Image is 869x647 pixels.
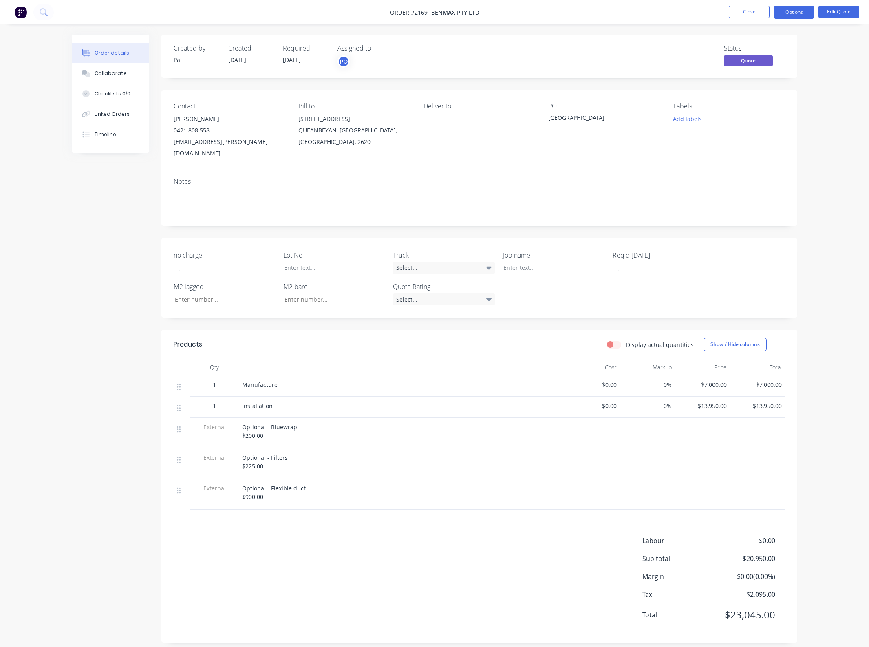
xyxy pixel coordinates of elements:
[733,402,782,410] span: $13,950.00
[174,125,285,136] div: 0421 808 558
[72,104,149,124] button: Linked Orders
[72,84,149,104] button: Checklists 0/0
[390,9,431,16] span: Order #2169 -
[715,607,775,622] span: $23,045.00
[568,380,617,389] span: $0.00
[15,6,27,18] img: Factory
[673,102,785,110] div: Labels
[337,44,419,52] div: Assigned to
[626,340,694,349] label: Display actual quantities
[818,6,859,18] button: Edit Quote
[213,402,216,410] span: 1
[704,338,767,351] button: Show / Hide columns
[623,402,672,410] span: 0%
[72,63,149,84] button: Collaborate
[642,554,715,563] span: Sub total
[715,554,775,563] span: $20,950.00
[675,359,730,375] div: Price
[668,113,706,124] button: Add labels
[298,113,410,148] div: [STREET_ADDRESS]QUEANBEYAN, [GEOGRAPHIC_DATA], [GEOGRAPHIC_DATA], 2620
[213,380,216,389] span: 1
[242,454,288,470] span: Optional - Filters $225.00
[174,102,285,110] div: Contact
[548,102,660,110] div: PO
[565,359,620,375] div: Cost
[724,55,773,66] span: Quote
[568,402,617,410] span: $0.00
[95,90,130,97] div: Checklists 0/0
[193,453,236,462] span: External
[642,590,715,599] span: Tax
[548,113,650,125] div: [GEOGRAPHIC_DATA]
[95,49,129,57] div: Order details
[298,113,410,125] div: [STREET_ADDRESS]
[174,282,276,291] label: M2 lagged
[431,9,479,16] a: Benmax Pty Ltd
[228,44,273,52] div: Created
[174,55,218,64] div: Pat
[283,56,301,64] span: [DATE]
[283,44,328,52] div: Required
[72,43,149,63] button: Order details
[95,110,130,118] div: Linked Orders
[228,56,246,64] span: [DATE]
[715,572,775,581] span: $0.00 ( 0.00 %)
[724,44,785,52] div: Status
[393,293,495,305] div: Select...
[298,102,410,110] div: Bill to
[190,359,239,375] div: Qty
[193,484,236,492] span: External
[729,6,770,18] button: Close
[242,402,273,410] span: Installation
[283,250,385,260] label: Lot No
[642,536,715,545] span: Labour
[283,282,385,291] label: M2 bare
[730,359,785,375] div: Total
[242,381,278,389] span: Manufacture
[174,178,785,185] div: Notes
[242,423,297,439] span: Optional - Bluewrap $200.00
[423,102,535,110] div: Deliver to
[642,610,715,620] span: Total
[72,124,149,145] button: Timeline
[733,380,782,389] span: $7,000.00
[774,6,814,19] button: Options
[642,572,715,581] span: Margin
[278,293,385,305] input: Enter number...
[620,359,675,375] div: Markup
[168,293,276,305] input: Enter number...
[174,113,285,125] div: [PERSON_NAME]
[503,250,605,260] label: Job name
[393,250,495,260] label: Truck
[715,590,775,599] span: $2,095.00
[678,402,727,410] span: $13,950.00
[724,55,773,68] button: Quote
[678,380,727,389] span: $7,000.00
[613,250,715,260] label: Req'd [DATE]
[623,380,672,389] span: 0%
[393,262,495,274] div: Select...
[95,70,127,77] div: Collaborate
[174,136,285,159] div: [EMAIL_ADDRESS][PERSON_NAME][DOMAIN_NAME]
[715,536,775,545] span: $0.00
[393,282,495,291] label: Quote Rating
[95,131,116,138] div: Timeline
[193,423,236,431] span: External
[298,125,410,148] div: QUEANBEYAN, [GEOGRAPHIC_DATA], [GEOGRAPHIC_DATA], 2620
[174,340,202,349] div: Products
[174,113,285,159] div: [PERSON_NAME]0421 808 558[EMAIL_ADDRESS][PERSON_NAME][DOMAIN_NAME]
[337,55,350,68] button: PO
[174,44,218,52] div: Created by
[174,250,276,260] label: no charge
[242,484,306,501] span: Optional - Flexible duct $900.00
